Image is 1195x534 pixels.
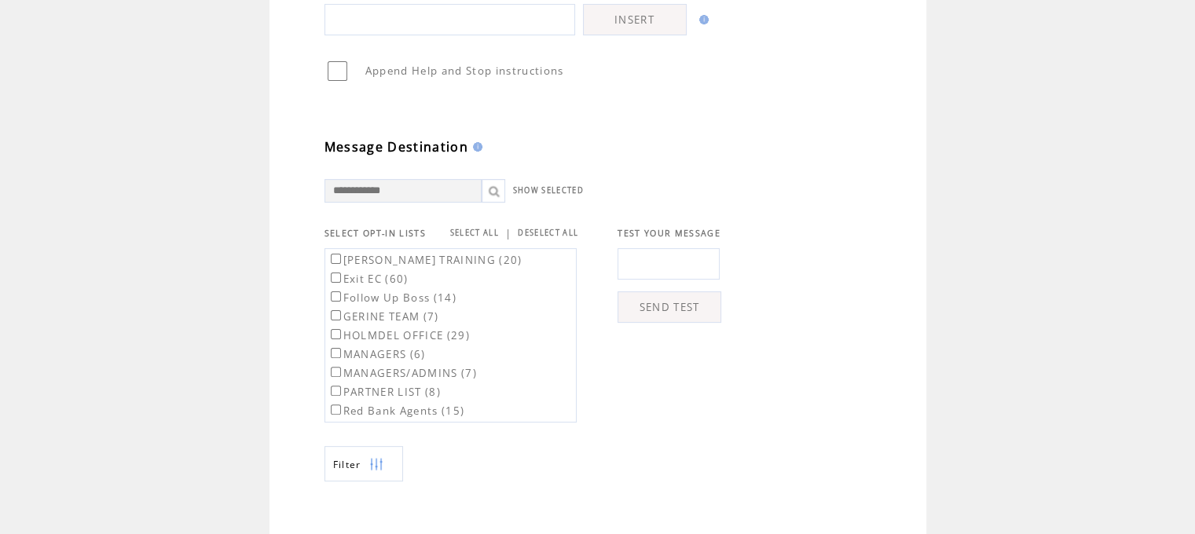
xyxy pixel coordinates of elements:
a: SELECT ALL [450,228,499,238]
input: MANAGERS (6) [331,348,341,358]
label: [PERSON_NAME] TRAINING (20) [328,253,522,267]
input: MANAGERS/ADMINS (7) [331,367,341,377]
span: TEST YOUR MESSAGE [618,228,720,239]
img: help.gif [468,142,482,152]
input: GERINE TEAM (7) [331,310,341,320]
img: help.gif [695,15,709,24]
input: Follow Up Boss (14) [331,291,341,302]
label: GERINE TEAM (7) [328,309,439,324]
img: filters.png [369,447,383,482]
span: SELECT OPT-IN LISTS [324,228,426,239]
label: Red Bank Agents (15) [328,404,465,418]
label: MANAGERS/ADMINS (7) [328,366,477,380]
input: Red Bank Agents (15) [331,404,341,415]
span: Show filters [333,458,361,471]
label: Follow Up Boss (14) [328,291,456,305]
span: Message Destination [324,138,468,155]
input: [PERSON_NAME] TRAINING (20) [331,254,341,264]
span: | [505,226,511,240]
span: Append Help and Stop instructions [365,64,564,78]
input: Exit EC (60) [331,272,341,283]
a: INSERT [583,4,687,35]
label: HOLMDEL OFFICE (29) [328,328,470,342]
label: MANAGERS (6) [328,347,426,361]
label: Exit EC (60) [328,272,409,286]
input: PARTNER LIST (8) [331,386,341,396]
a: SHOW SELECTED [513,185,584,196]
a: SEND TEST [618,291,721,323]
label: PARTNER LIST (8) [328,385,441,399]
a: DESELECT ALL [518,228,578,238]
input: HOLMDEL OFFICE (29) [331,329,341,339]
a: Filter [324,446,403,481]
